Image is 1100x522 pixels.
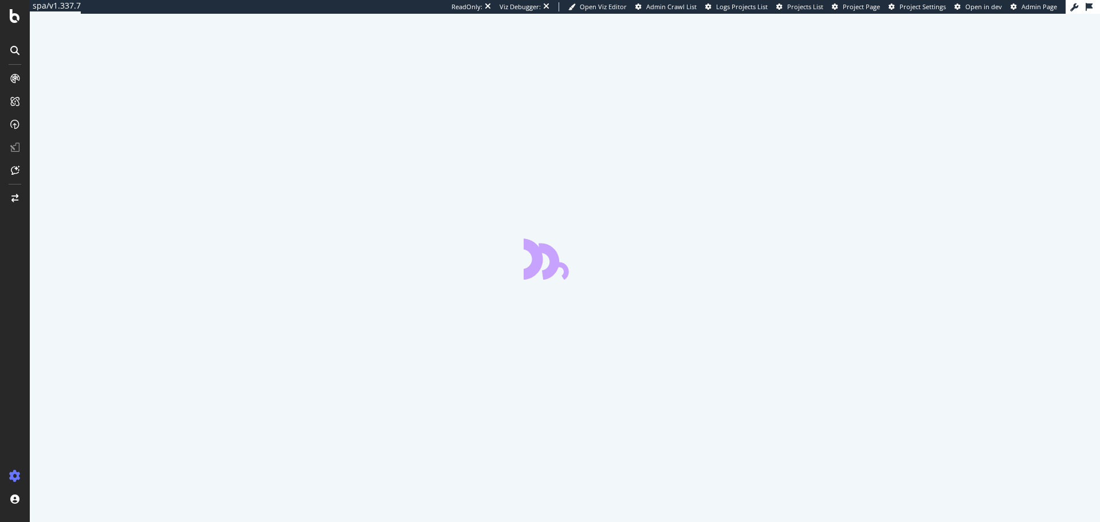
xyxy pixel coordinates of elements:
a: Open in dev [954,2,1002,11]
span: Project Settings [899,2,946,11]
div: animation [524,238,606,280]
a: Project Page [832,2,880,11]
span: Projects List [787,2,823,11]
a: Projects List [776,2,823,11]
span: Admin Crawl List [646,2,697,11]
a: Project Settings [889,2,946,11]
span: Open Viz Editor [580,2,627,11]
span: Open in dev [965,2,1002,11]
a: Admin Page [1011,2,1057,11]
span: Project Page [843,2,880,11]
span: Logs Projects List [716,2,768,11]
div: Viz Debugger: [500,2,541,11]
a: Admin Crawl List [635,2,697,11]
div: ReadOnly: [451,2,482,11]
a: Open Viz Editor [568,2,627,11]
span: Admin Page [1022,2,1057,11]
a: Logs Projects List [705,2,768,11]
